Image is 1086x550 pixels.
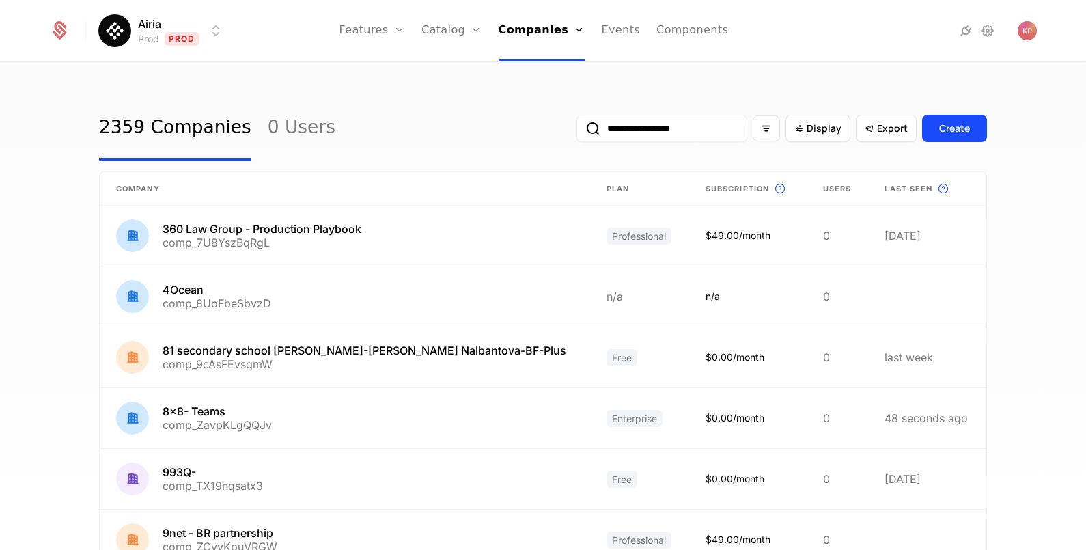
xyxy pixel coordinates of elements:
[807,122,841,135] span: Display
[856,115,917,142] button: Export
[807,172,869,206] th: Users
[138,16,161,32] span: Airia
[1018,21,1037,40] button: Open user button
[268,96,335,161] a: 0 Users
[590,172,689,206] th: Plan
[99,96,251,161] a: 2359 Companies
[885,183,932,195] span: Last seen
[753,115,780,141] button: Filter options
[1018,21,1037,40] img: Katrina Peek
[706,183,769,195] span: Subscription
[939,122,970,135] div: Create
[958,23,974,39] a: Integrations
[100,172,590,206] th: Company
[785,115,850,142] button: Display
[98,14,131,47] img: Airia
[922,115,987,142] button: Create
[979,23,996,39] a: Settings
[165,32,199,46] span: Prod
[877,122,908,135] span: Export
[102,16,224,46] button: Select environment
[138,32,159,46] div: Prod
